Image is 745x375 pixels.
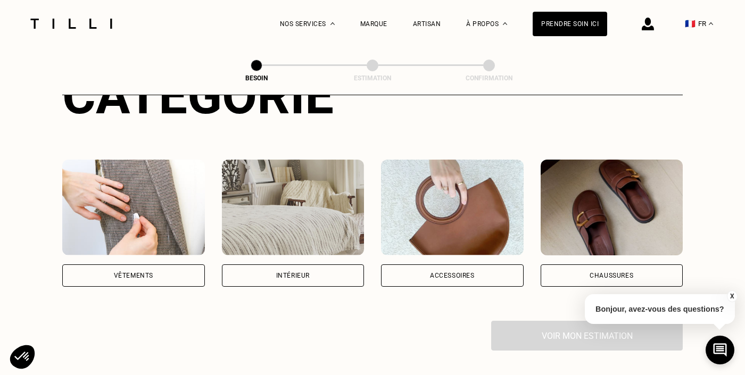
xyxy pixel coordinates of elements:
div: Intérieur [276,272,310,279]
button: X [726,290,737,302]
img: Intérieur [222,160,365,255]
div: Catégorie [62,66,683,126]
a: Artisan [413,20,441,28]
img: icône connexion [642,18,654,30]
img: Logo du service de couturière Tilli [27,19,116,29]
div: Estimation [319,74,426,82]
img: Menu déroulant à propos [503,22,507,25]
img: Accessoires [381,160,524,255]
div: Chaussures [590,272,633,279]
img: Vêtements [62,160,205,255]
img: Menu déroulant [330,22,335,25]
div: Vêtements [114,272,153,279]
div: Accessoires [430,272,475,279]
div: Confirmation [436,74,542,82]
a: Marque [360,20,387,28]
p: Bonjour, avez-vous des questions? [585,294,735,324]
span: 🇫🇷 [685,19,696,29]
div: Besoin [203,74,310,82]
img: Chaussures [541,160,683,255]
img: menu déroulant [709,22,713,25]
a: Prendre soin ici [533,12,607,36]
